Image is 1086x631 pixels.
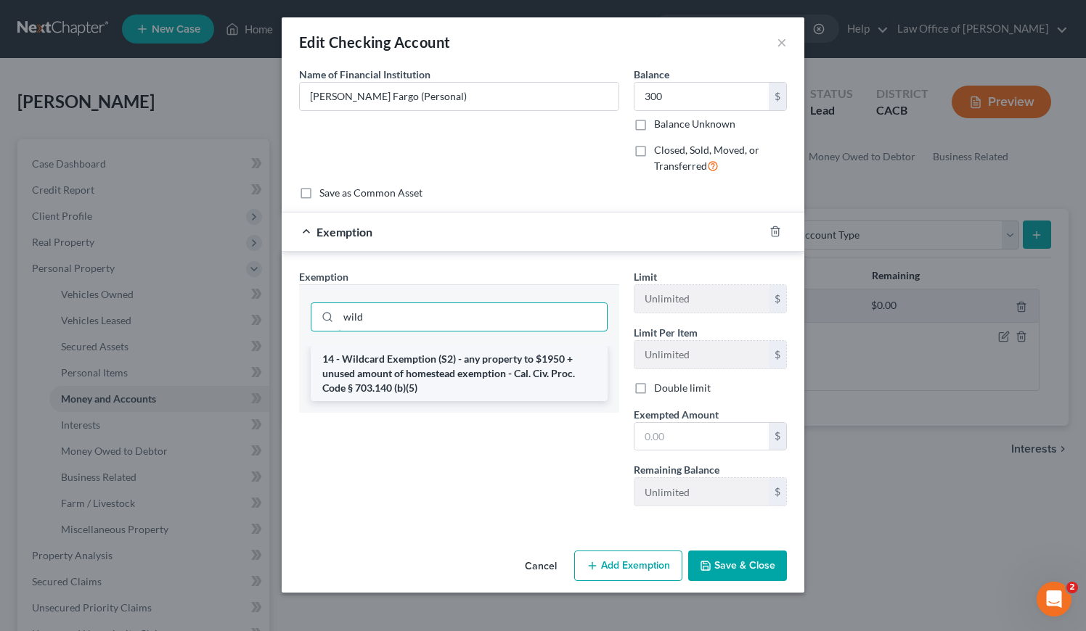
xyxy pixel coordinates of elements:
label: Balance [634,67,669,82]
button: Add Exemption [574,550,682,581]
div: $ [769,423,786,450]
iframe: Intercom live chat [1037,582,1071,616]
input: -- [634,285,769,313]
button: Save & Close [688,550,787,581]
span: Exempted Amount [634,408,719,421]
button: × [777,33,787,51]
button: Cancel [513,552,568,581]
div: Edit Checking Account [299,32,450,52]
div: $ [769,341,786,368]
span: 2 [1066,582,1078,593]
span: Exemption [299,271,348,283]
label: Limit Per Item [634,325,698,340]
input: -- [634,341,769,368]
div: $ [769,285,786,313]
label: Remaining Balance [634,462,719,477]
label: Save as Common Asset [319,186,422,200]
input: Search exemption rules... [338,303,607,331]
input: 0.00 [634,423,769,450]
input: Enter name... [300,83,618,110]
label: Double limit [654,381,711,395]
div: $ [769,83,786,110]
span: Name of Financial Institution [299,68,430,81]
label: Balance Unknown [654,117,735,131]
span: Exemption [317,225,372,239]
input: 0.00 [634,83,769,110]
span: Limit [634,271,657,283]
div: $ [769,478,786,506]
span: Closed, Sold, Moved, or Transferred [654,144,759,172]
li: 14 - Wildcard Exemption (S2) - any property to $1950 + unused amount of homestead exemption - Cal... [311,346,608,401]
input: -- [634,478,769,506]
